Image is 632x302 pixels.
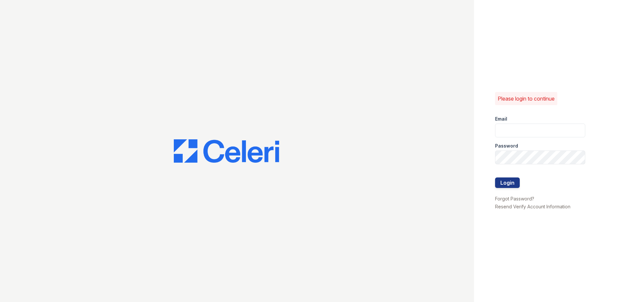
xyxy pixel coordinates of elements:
img: CE_Logo_Blue-a8612792a0a2168367f1c8372b55b34899dd931a85d93a1a3d3e32e68fde9ad4.png [174,139,279,163]
a: Forgot Password? [495,196,534,201]
button: Login [495,177,520,188]
label: Email [495,116,507,122]
p: Please login to continue [498,95,555,103]
label: Password [495,143,518,149]
a: Resend Verify Account Information [495,204,570,209]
